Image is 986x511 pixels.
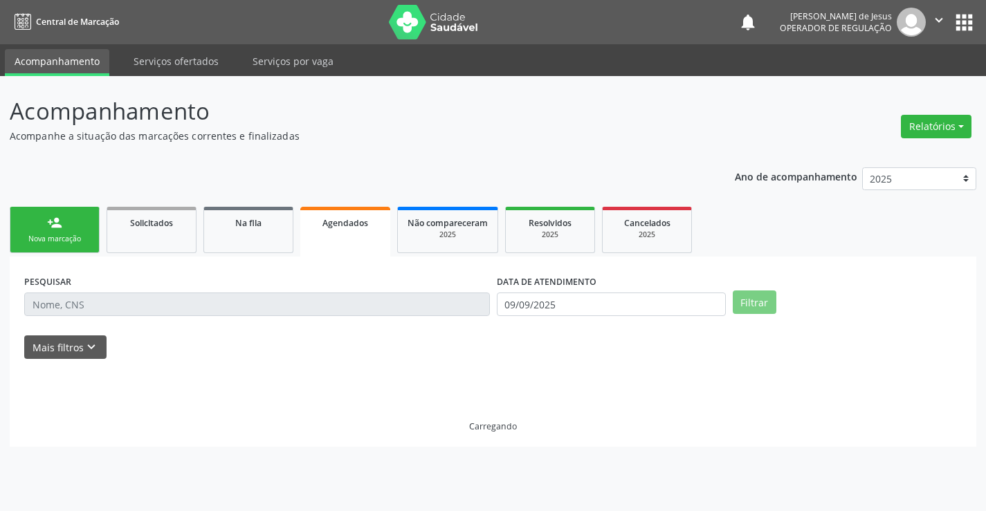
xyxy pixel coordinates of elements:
[952,10,976,35] button: apps
[901,115,971,138] button: Relatórios
[36,16,119,28] span: Central de Marcação
[497,271,596,292] label: DATA DE ATENDIMENTO
[735,167,857,185] p: Ano de acompanhamento
[515,230,585,240] div: 2025
[408,217,488,229] span: Não compareceram
[612,230,682,240] div: 2025
[926,8,952,37] button: 
[24,271,71,292] label: PESQUISAR
[124,49,228,73] a: Serviços ofertados
[738,12,758,32] button: notifications
[408,230,488,240] div: 2025
[24,335,107,360] button: Mais filtroskeyboard_arrow_down
[130,217,173,229] span: Solicitados
[529,217,572,229] span: Resolvidos
[897,8,926,37] img: img
[5,49,109,76] a: Acompanhamento
[20,234,89,244] div: Nova marcação
[931,12,947,28] i: 
[497,292,726,316] input: Selecione um intervalo
[733,290,776,314] button: Filtrar
[235,217,262,229] span: Na fila
[243,49,343,73] a: Serviços por vaga
[469,420,517,432] div: Carregando
[780,22,892,34] span: Operador de regulação
[84,340,99,355] i: keyboard_arrow_down
[10,129,686,143] p: Acompanhe a situação das marcações correntes e finalizadas
[10,94,686,129] p: Acompanhamento
[47,215,62,230] div: person_add
[10,10,119,33] a: Central de Marcação
[24,292,490,316] input: Nome, CNS
[322,217,368,229] span: Agendados
[780,10,892,22] div: [PERSON_NAME] de Jesus
[624,217,670,229] span: Cancelados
